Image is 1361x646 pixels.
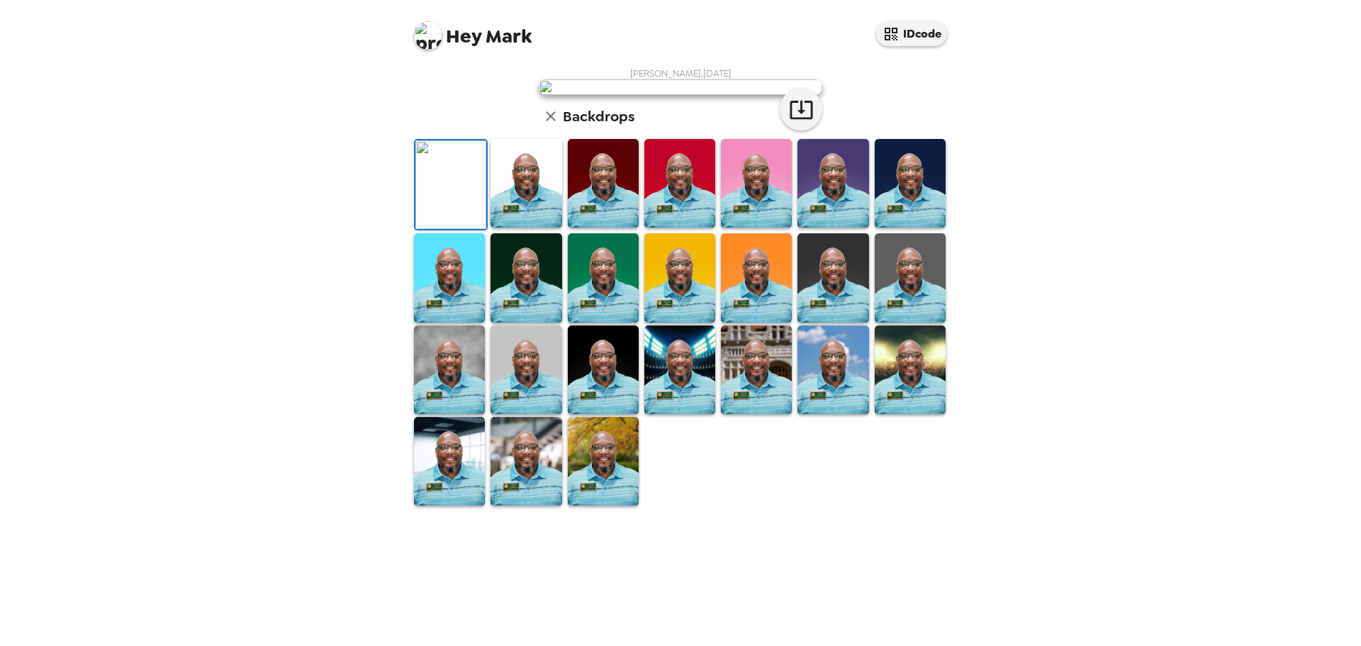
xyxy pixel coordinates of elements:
img: profile pic [414,21,442,50]
img: Original [415,140,486,229]
img: user [539,79,822,95]
button: IDcode [876,21,947,46]
h6: Backdrops [563,105,634,128]
span: [PERSON_NAME] , [DATE] [630,67,732,79]
span: Hey [446,23,481,49]
span: Mark [414,14,532,46]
